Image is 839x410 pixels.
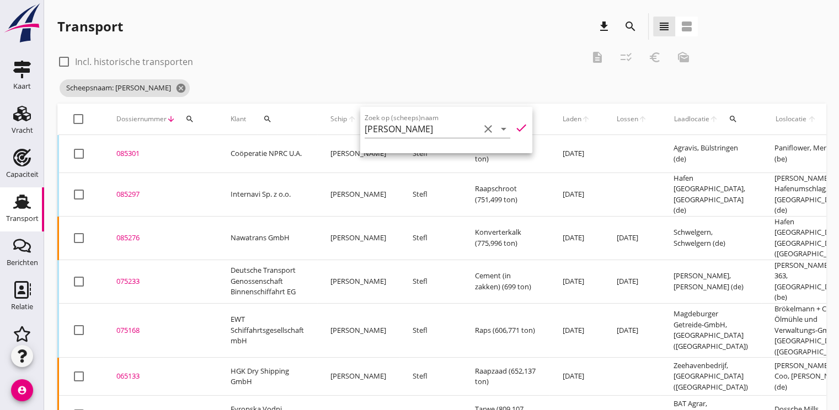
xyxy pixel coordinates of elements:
div: 085276 [116,233,204,244]
td: HGK Dry Shipping GmbH [217,358,317,396]
i: arrow_upward [348,115,357,123]
div: 065133 [116,371,204,382]
td: Raapschroot (751,499 ton) [462,172,549,216]
td: [DATE] [603,216,660,260]
td: [DATE] [603,260,660,303]
td: [PERSON_NAME] [317,260,399,303]
td: Stefl [399,303,462,358]
div: Klant [231,106,304,132]
div: Transport [57,18,123,35]
td: Raapzaad (652,137 ton) [462,358,549,396]
td: Deutsche Transport Genossenschaft Binnenschiffahrt EG [217,260,317,303]
div: Kaart [13,83,31,90]
td: Stefl [399,260,462,303]
i: arrow_drop_down [497,122,510,136]
span: Loslocatie [774,114,807,124]
td: [DATE] [549,260,603,303]
span: Lossen [617,114,638,124]
td: Zeehavenbedrijf, [GEOGRAPHIC_DATA] ([GEOGRAPHIC_DATA]) [660,358,761,396]
i: search [263,115,272,123]
i: search [624,20,637,33]
i: search [729,115,738,123]
span: Scheepsnaam: [PERSON_NAME] [60,79,190,97]
i: clear [482,122,495,136]
td: [PERSON_NAME] [317,172,399,216]
i: arrow_upward [807,115,817,123]
td: Agravis, Bülstringen (de) [660,135,761,173]
i: arrow_downward [167,115,175,123]
i: view_agenda [680,20,693,33]
td: Magdeburger Getreide-GmbH, [GEOGRAPHIC_DATA] ([GEOGRAPHIC_DATA]) [660,303,761,358]
td: Stefl [399,135,462,173]
i: cancel [175,83,186,94]
td: Schwelgern, Schwelgern (de) [660,216,761,260]
i: arrow_upward [709,115,719,123]
div: 085297 [116,189,204,200]
div: 075168 [116,325,204,336]
td: [DATE] [549,358,603,396]
i: check [515,121,528,134]
div: Vracht [12,127,33,134]
div: 085301 [116,148,204,159]
td: Coöperatie NPRC U.A. [217,135,317,173]
i: download [597,20,611,33]
td: Hafen [GEOGRAPHIC_DATA], [GEOGRAPHIC_DATA] (de) [660,172,761,216]
td: Stefl [399,358,462,396]
i: view_headline [658,20,671,33]
td: Cement (in zakken) (699 ton) [462,260,549,303]
i: search [185,115,194,123]
td: [DATE] [549,172,603,216]
i: arrow_upward [638,115,647,123]
label: Incl. historische transporten [75,56,193,67]
span: Laden [563,114,581,124]
div: 075233 [116,276,204,287]
td: Stefl [399,216,462,260]
div: Transport [6,215,39,222]
span: Dossiernummer [116,114,167,124]
i: account_circle [11,379,33,401]
td: [PERSON_NAME] [317,216,399,260]
td: Konverterkalk (775,996 ton) [462,216,549,260]
span: Laadlocatie [674,114,709,124]
td: [DATE] [549,303,603,358]
td: [PERSON_NAME] [317,358,399,396]
td: [PERSON_NAME] [317,135,399,173]
div: Capaciteit [6,171,39,178]
td: Internavi Sp. z o.o. [217,172,317,216]
td: EWT Schiffahrtsgesellschaft mbH [217,303,317,358]
input: Zoek op (scheeps)naam [365,120,479,138]
td: Tarwe (770,680 ton) [462,135,549,173]
td: [DATE] [549,216,603,260]
td: [DATE] [603,303,660,358]
span: Schip [330,114,348,124]
td: Stefl [399,172,462,216]
div: Berichten [7,259,38,266]
img: logo-small.a267ee39.svg [2,3,42,44]
td: [DATE] [549,135,603,173]
i: arrow_upward [581,115,590,123]
td: Nawatrans GmbH [217,216,317,260]
td: [PERSON_NAME] [317,303,399,358]
td: Raps (606,771 ton) [462,303,549,358]
td: [PERSON_NAME], [PERSON_NAME] (de) [660,260,761,303]
div: Relatie [11,303,33,310]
